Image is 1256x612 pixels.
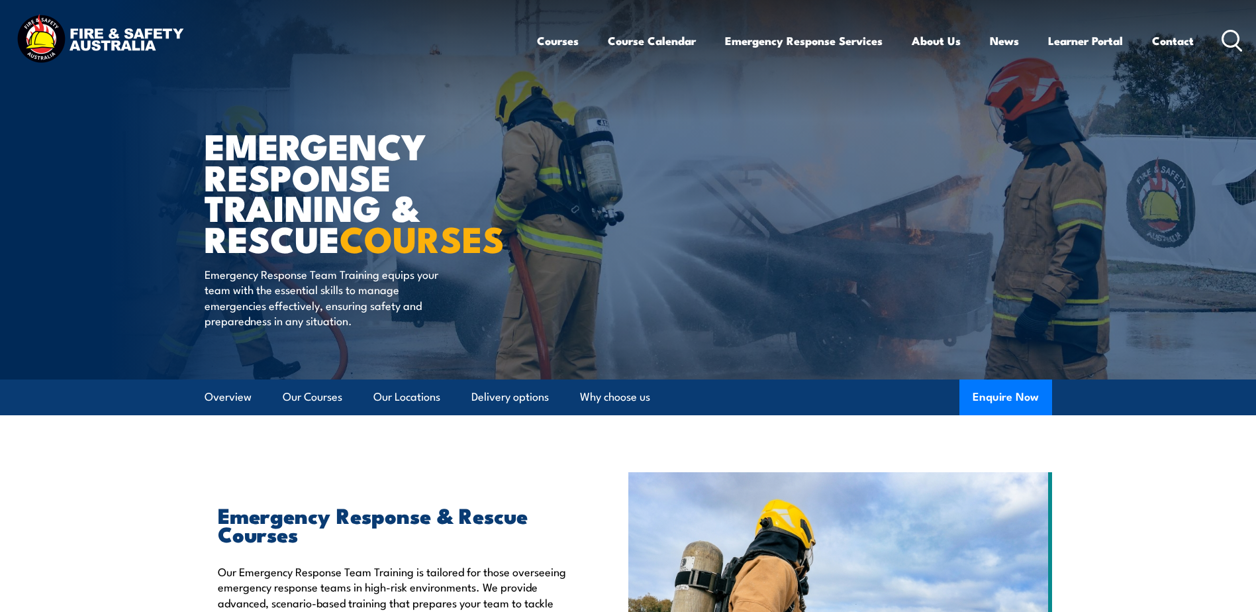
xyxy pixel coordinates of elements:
[205,380,252,415] a: Overview
[373,380,440,415] a: Our Locations
[537,23,579,58] a: Courses
[990,23,1019,58] a: News
[1152,23,1194,58] a: Contact
[471,380,549,415] a: Delivery options
[959,380,1052,415] button: Enquire Now
[608,23,696,58] a: Course Calendar
[205,266,446,329] p: Emergency Response Team Training equips your team with the essential skills to manage emergencies...
[580,380,650,415] a: Why choose us
[1048,23,1123,58] a: Learner Portal
[725,23,883,58] a: Emergency Response Services
[912,23,961,58] a: About Us
[218,505,567,542] h2: Emergency Response & Rescue Courses
[340,210,505,265] strong: COURSES
[283,380,342,415] a: Our Courses
[205,130,532,254] h1: Emergency Response Training & Rescue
